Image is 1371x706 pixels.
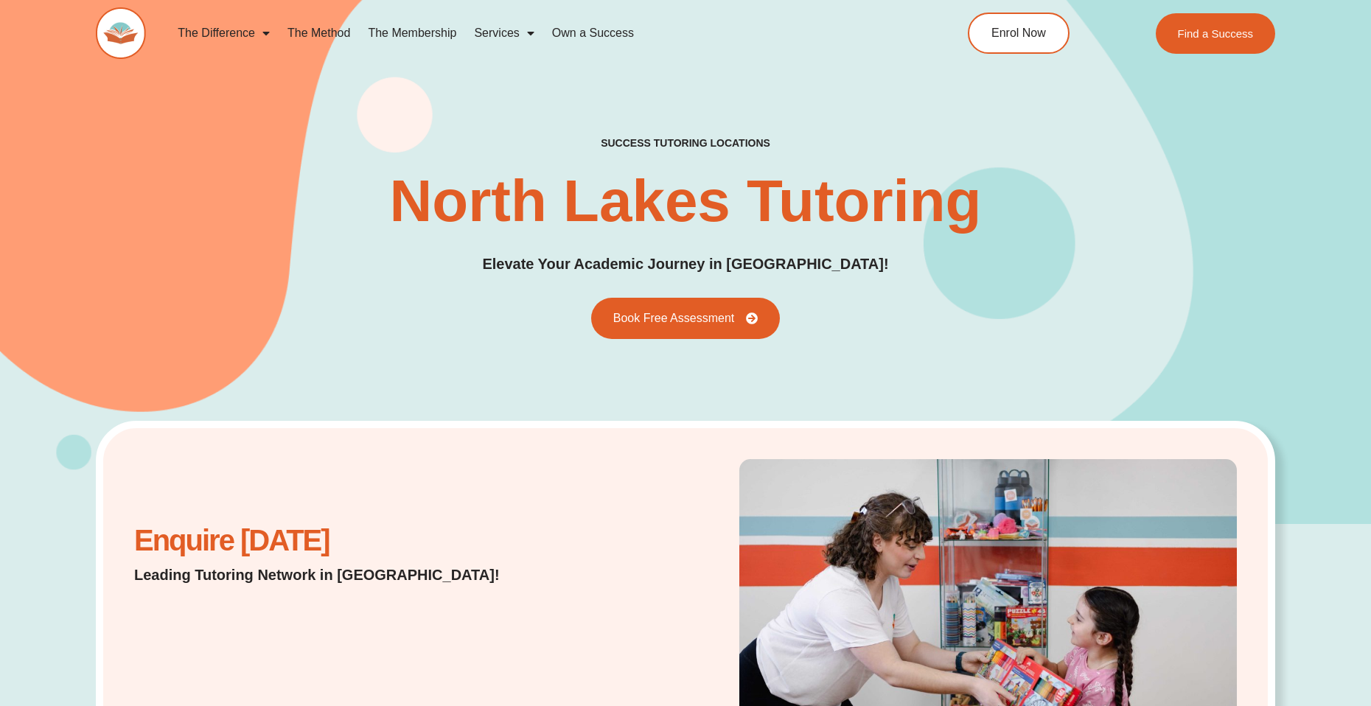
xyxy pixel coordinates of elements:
a: Enrol Now [968,13,1070,54]
h2: Enquire [DATE] [134,531,537,550]
a: The Difference [169,16,279,50]
p: Elevate Your Academic Journey in [GEOGRAPHIC_DATA]! [482,253,888,276]
a: Find a Success [1155,13,1275,54]
a: Own a Success [543,16,643,50]
span: Find a Success [1177,28,1253,39]
a: The Membership [359,16,465,50]
h2: success tutoring locations [601,136,770,150]
nav: Menu [169,16,900,50]
span: Enrol Now [991,27,1046,39]
h1: North Lakes Tutoring [390,172,982,231]
span: Book Free Assessment [613,312,735,324]
a: Services [465,16,543,50]
p: Leading Tutoring Network in [GEOGRAPHIC_DATA]! [134,565,537,585]
a: The Method [279,16,359,50]
a: Book Free Assessment [591,298,781,339]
